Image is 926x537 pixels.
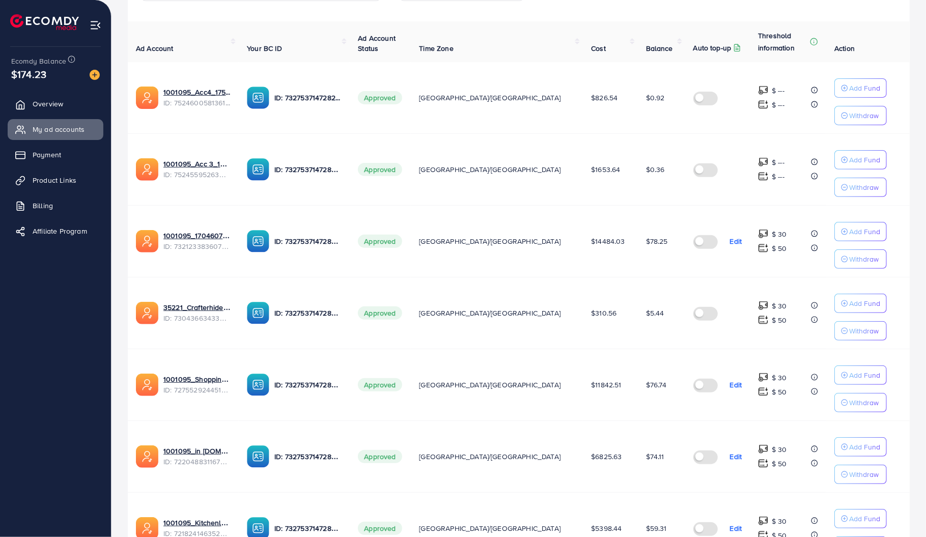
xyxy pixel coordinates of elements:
[772,171,784,183] p: $ ---
[758,315,769,325] img: top-up amount
[646,380,667,390] span: $76.74
[591,451,622,462] span: $6825.63
[646,236,668,246] span: $78.25
[758,372,769,383] img: top-up amount
[758,157,769,167] img: top-up amount
[358,235,402,248] span: Approved
[33,201,53,211] span: Billing
[163,374,231,395] div: <span class='underline'>1001095_Shopping Center</span></br>7275529244510306305
[834,509,887,528] button: Add Fund
[358,522,402,535] span: Approved
[419,43,453,53] span: Time Zone
[163,457,231,467] span: ID: 7220488311670947841
[33,226,87,236] span: Affiliate Program
[90,19,101,31] img: menu
[834,437,887,457] button: Add Fund
[419,451,560,462] span: [GEOGRAPHIC_DATA]/[GEOGRAPHIC_DATA]
[646,308,664,318] span: $5.44
[849,82,880,94] p: Add Fund
[163,87,231,108] div: <span class='underline'>1001095_Acc4_1751957612300</span></br>7524600581361696769
[247,43,282,53] span: Your BC ID
[8,145,103,165] a: Payment
[163,169,231,180] span: ID: 7524559526306070535
[849,397,879,409] p: Withdraw
[758,229,769,239] img: top-up amount
[163,446,231,456] a: 1001095_in [DOMAIN_NAME]_1681150971525
[834,465,887,484] button: Withdraw
[419,164,560,175] span: [GEOGRAPHIC_DATA]/[GEOGRAPHIC_DATA]
[772,372,787,384] p: $ 30
[274,450,342,463] p: ID: 7327537147282571265
[136,43,174,53] span: Ad Account
[834,43,855,53] span: Action
[247,87,269,109] img: ic-ba-acc.ded83a64.svg
[730,235,742,247] p: Edit
[693,42,732,54] p: Auto top-up
[136,158,158,181] img: ic-ads-acc.e4c84228.svg
[772,84,784,97] p: $ ---
[8,195,103,216] a: Billing
[758,444,769,455] img: top-up amount
[136,87,158,109] img: ic-ads-acc.e4c84228.svg
[163,159,231,169] a: 1001095_Acc 3_1751948238983
[591,380,621,390] span: $11842.51
[136,230,158,252] img: ic-ads-acc.e4c84228.svg
[730,450,742,463] p: Edit
[758,516,769,526] img: top-up amount
[8,94,103,114] a: Overview
[163,159,231,180] div: <span class='underline'>1001095_Acc 3_1751948238983</span></br>7524559526306070535
[849,369,880,381] p: Add Fund
[163,231,231,251] div: <span class='underline'>1001095_1704607619722</span></br>7321233836078252033
[163,87,231,97] a: 1001095_Acc4_1751957612300
[849,154,880,166] p: Add Fund
[274,522,342,534] p: ID: 7327537147282571265
[136,302,158,324] img: ic-ads-acc.e4c84228.svg
[834,393,887,412] button: Withdraw
[834,294,887,313] button: Add Fund
[772,156,784,168] p: $ ---
[247,445,269,468] img: ic-ba-acc.ded83a64.svg
[758,386,769,397] img: top-up amount
[849,468,879,481] p: Withdraw
[247,158,269,181] img: ic-ba-acc.ded83a64.svg
[8,119,103,139] a: My ad accounts
[163,446,231,467] div: <span class='underline'>1001095_in vogue.pk_1681150971525</span></br>7220488311670947841
[33,150,61,160] span: Payment
[163,302,231,323] div: <span class='underline'>35221_Crafterhide ad_1700680330947</span></br>7304366343393296385
[849,225,880,238] p: Add Fund
[358,163,402,176] span: Approved
[834,365,887,385] button: Add Fund
[772,515,787,527] p: $ 30
[758,300,769,311] img: top-up amount
[849,297,880,309] p: Add Fund
[419,380,560,390] span: [GEOGRAPHIC_DATA]/[GEOGRAPHIC_DATA]
[8,221,103,241] a: Affiliate Program
[834,222,887,241] button: Add Fund
[274,235,342,247] p: ID: 7327537147282571265
[33,99,63,109] span: Overview
[591,43,606,53] span: Cost
[849,253,879,265] p: Withdraw
[772,228,787,240] p: $ 30
[758,458,769,469] img: top-up amount
[419,308,560,318] span: [GEOGRAPHIC_DATA]/[GEOGRAPHIC_DATA]
[591,93,618,103] span: $826.54
[772,458,787,470] p: $ 50
[33,124,85,134] span: My ad accounts
[834,249,887,269] button: Withdraw
[730,522,742,534] p: Edit
[772,443,787,456] p: $ 30
[274,163,342,176] p: ID: 7327537147282571265
[274,379,342,391] p: ID: 7327537147282571265
[11,67,46,81] span: $174.23
[772,99,784,111] p: $ ---
[419,523,560,533] span: [GEOGRAPHIC_DATA]/[GEOGRAPHIC_DATA]
[591,523,622,533] span: $5398.44
[11,56,66,66] span: Ecomdy Balance
[358,450,402,463] span: Approved
[772,300,787,312] p: $ 30
[358,306,402,320] span: Approved
[883,491,918,529] iframe: Chat
[591,308,616,318] span: $310.56
[274,307,342,319] p: ID: 7327537147282571265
